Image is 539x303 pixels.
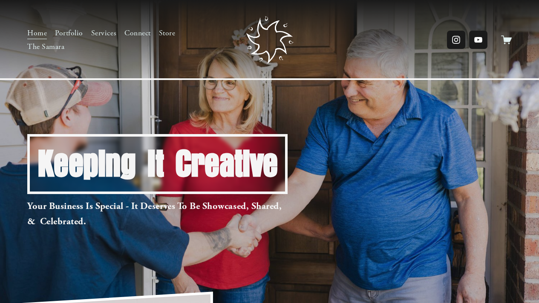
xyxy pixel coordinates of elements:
strong: Keeping It Creative [37,142,277,186]
strong: Your Business Is Special - It Deserves To Be Showcased, Shared, & Celebrated. [27,200,284,227]
a: Store [159,26,176,40]
a: Portfolio [55,26,83,40]
a: instagram-unauth [447,31,465,49]
a: Home [27,26,47,40]
a: Connect [124,26,151,40]
img: Samara Creative [246,16,294,64]
a: Services [91,26,116,40]
a: The Samara [27,40,64,54]
a: 0 items in cart [501,34,512,45]
a: YouTube [469,31,487,49]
